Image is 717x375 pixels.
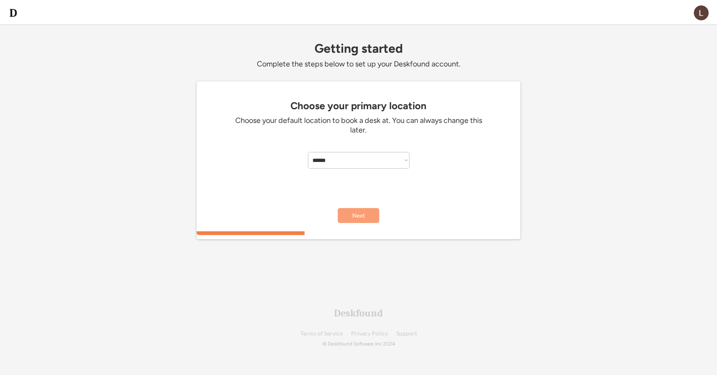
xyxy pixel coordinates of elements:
a: Terms of Service [300,331,343,337]
a: Privacy Policy [351,331,388,337]
a: Support [396,331,417,337]
div: Choose your primary location [201,100,516,112]
div: 33.3333333333333% [198,231,522,235]
button: Next [338,208,379,223]
img: d-whitebg.png [8,8,18,18]
div: Deskfound [334,308,383,318]
img: ACg8ocJtn3TZwXx4MBZgF1nWRCAVGdGbxzYihRnf4vVK4Wfz-ns_Aw=s96-c [694,5,709,20]
div: Complete the steps below to set up your Deskfound account. [197,59,520,69]
div: Getting started [197,42,520,55]
div: Choose your default location to book a desk at. You can always change this later. [234,116,483,135]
